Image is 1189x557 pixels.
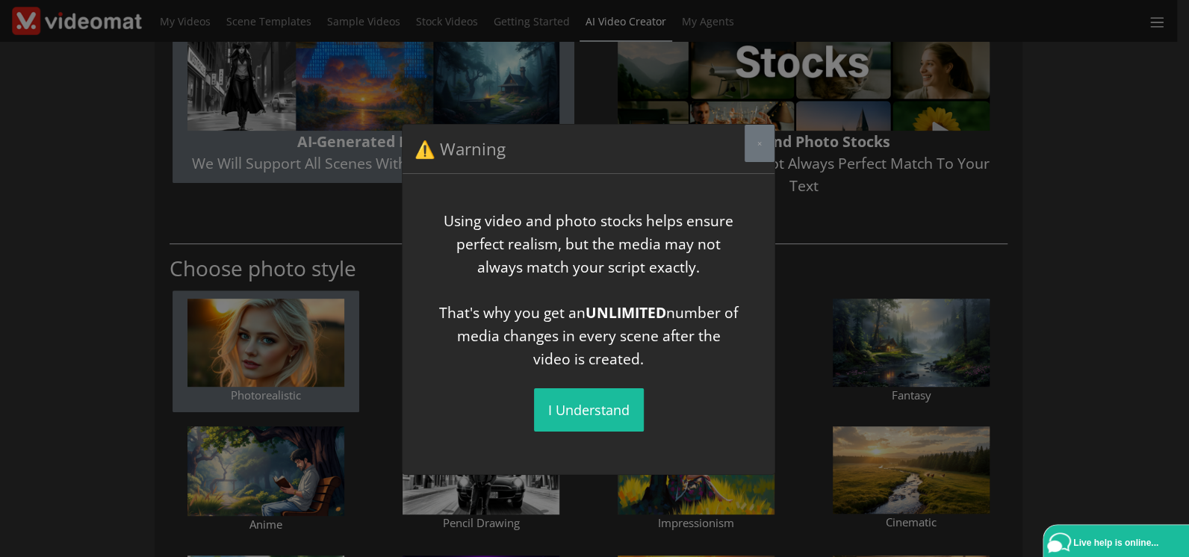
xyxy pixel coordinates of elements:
span: Live help is online... [1073,538,1158,548]
button: I understand [534,388,644,432]
p: Using video and photo stocks helps ensure perfect realism, but the media may not always match you... [438,210,739,370]
span: ⚠️ Warning [415,137,506,161]
strong: UNLIMITED [586,302,666,323]
button: Close [745,125,774,162]
span: × [757,137,762,149]
a: Live help is online... [1047,529,1189,557]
